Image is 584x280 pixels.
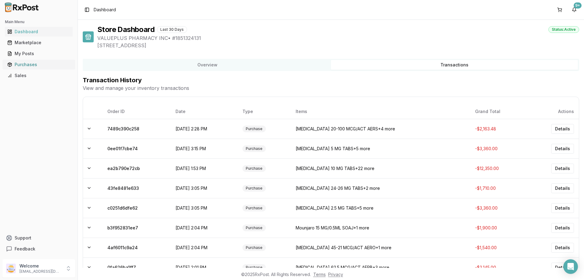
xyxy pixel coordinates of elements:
[171,218,238,238] td: [DATE] 2:04 PM
[2,243,75,254] button: Feedback
[551,124,574,134] button: Details
[470,218,527,238] td: -$1,900.00
[171,119,238,139] td: [DATE] 2:28 PM
[171,178,238,198] td: [DATE] 3:05 PM
[313,272,326,277] a: Terms
[291,238,470,257] td: [MEDICAL_DATA] 45-21 MCG/ACT AERO +1 more
[2,71,75,80] button: Sales
[83,84,579,92] p: View and manage your inventory transactions
[470,119,527,139] td: -$2,163.48
[242,205,266,211] div: Purchase
[103,104,170,119] th: Order ID
[242,165,266,172] div: Purchase
[242,225,266,231] div: Purchase
[574,2,582,9] div: 9+
[103,238,170,257] td: 4af6011c9a24
[242,126,266,132] div: Purchase
[171,238,238,257] td: [DATE] 2:04 PM
[470,139,527,158] td: -$3,360.00
[569,5,579,15] button: 9+
[97,25,155,34] h1: Store Dashboard
[19,263,62,269] p: Welcome
[5,48,73,59] a: My Posts
[5,19,73,24] h2: Main Menu
[527,104,579,119] th: Actions
[551,164,574,173] button: Details
[7,29,70,35] div: Dashboard
[291,139,470,158] td: [MEDICAL_DATA] 5 MG TABS +5 more
[470,178,527,198] td: -$1,710.00
[2,38,75,48] button: Marketplace
[7,40,70,46] div: Marketplace
[470,158,527,178] td: -$12,350.00
[94,7,116,13] span: Dashboard
[103,119,170,139] td: 7489c390c258
[7,51,70,57] div: My Posts
[2,60,75,69] button: Purchases
[84,60,331,70] button: Overview
[551,183,574,193] button: Details
[2,27,75,37] button: Dashboard
[548,26,579,33] div: Status: Active
[551,243,574,253] button: Details
[19,269,62,274] p: [EMAIL_ADDRESS][DOMAIN_NAME]
[2,49,75,58] button: My Posts
[103,139,170,158] td: 0ee01f7cbe74
[470,238,527,257] td: -$1,540.00
[291,178,470,198] td: [MEDICAL_DATA] 24-26 MG TABS +2 more
[242,264,266,271] div: Purchase
[291,104,470,119] th: Items
[15,246,35,252] span: Feedback
[291,198,470,218] td: [MEDICAL_DATA] 2.5 MG TABS +5 more
[291,257,470,277] td: [MEDICAL_DATA] 62.5 MCG/ACT AEPB +3 more
[83,76,579,84] h2: Transaction History
[157,26,187,33] div: Last 30 Days
[103,218,170,238] td: b3f952831ee7
[7,73,70,79] div: Sales
[5,59,73,70] a: Purchases
[171,257,238,277] td: [DATE] 2:01 PM
[103,158,170,178] td: ea2b790e72cb
[5,70,73,81] a: Sales
[171,104,238,119] th: Date
[242,185,266,192] div: Purchase
[551,203,574,213] button: Details
[291,158,470,178] td: [MEDICAL_DATA] 10 MG TABS +22 more
[5,26,73,37] a: Dashboard
[291,119,470,139] td: [MEDICAL_DATA] 20-100 MCG/ACT AERS +4 more
[242,244,266,251] div: Purchase
[242,145,266,152] div: Purchase
[97,34,579,42] span: VALUEPLUS PHARMACY INC • # 1851324131
[331,60,578,70] button: Transactions
[328,272,343,277] a: Privacy
[563,259,578,274] div: Open Intercom Messenger
[2,232,75,243] button: Support
[171,139,238,158] td: [DATE] 3:15 PM
[470,257,527,277] td: -$2,145.00
[171,158,238,178] td: [DATE] 1:53 PM
[238,104,291,119] th: Type
[97,42,579,49] span: [STREET_ADDRESS]
[171,198,238,218] td: [DATE] 3:05 PM
[2,2,41,12] img: RxPost Logo
[551,144,574,154] button: Details
[5,37,73,48] a: Marketplace
[291,218,470,238] td: Mounjaro 15 MG/0.5ML SOAJ +1 more
[470,198,527,218] td: -$3,360.00
[470,104,527,119] th: Grand Total
[551,223,574,233] button: Details
[103,198,170,218] td: c0251d6dfe62
[103,178,170,198] td: 43fe8481e633
[7,62,70,68] div: Purchases
[103,257,170,277] td: 0fa626ba1ff7
[94,7,116,13] nav: breadcrumb
[6,264,16,273] img: User avatar
[551,263,574,272] button: Details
